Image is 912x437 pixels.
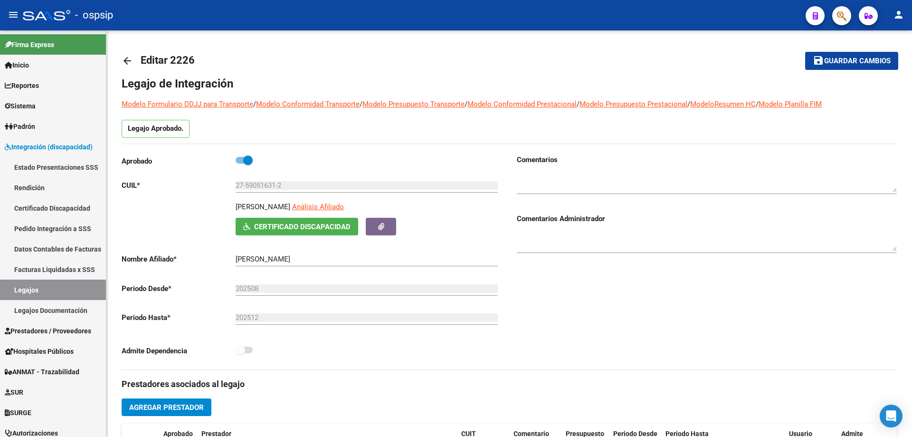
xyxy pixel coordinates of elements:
[517,155,897,165] h3: Comentarios
[122,180,236,191] p: CUIL
[5,142,93,152] span: Integración (discapacidad)
[256,100,360,108] a: Modelo Conformidad Transporte
[5,60,29,70] span: Inicio
[122,156,236,166] p: Aprobado
[467,100,577,108] a: Modelo Conformidad Prestacional
[813,55,824,66] mat-icon: save
[5,121,35,132] span: Padrón
[122,76,897,91] h1: Legajo de Integración
[893,9,904,20] mat-icon: person
[254,223,351,231] span: Certificado Discapacidad
[122,55,133,67] mat-icon: arrow_back
[5,39,54,50] span: Firma Express
[129,403,204,412] span: Agregar Prestador
[5,346,74,357] span: Hospitales Públicos
[362,100,465,108] a: Modelo Presupuesto Transporte
[8,9,19,20] mat-icon: menu
[292,203,344,211] span: Análisis Afiliado
[75,5,113,26] span: - ospsip
[690,100,756,108] a: ModeloResumen HC
[122,283,236,294] p: Periodo Desde
[122,120,190,138] p: Legajo Aprobado.
[5,387,23,398] span: SUR
[759,100,822,108] a: Modelo Planilla FIM
[236,202,290,212] p: [PERSON_NAME]
[122,378,897,391] h3: Prestadores asociados al legajo
[122,346,236,356] p: Admite Dependencia
[236,218,358,235] button: Certificado Discapacidad
[5,80,39,91] span: Reportes
[5,101,36,111] span: Sistema
[5,408,31,418] span: SURGE
[122,398,211,416] button: Agregar Prestador
[824,57,891,66] span: Guardar cambios
[5,367,79,377] span: ANMAT - Trazabilidad
[122,100,253,108] a: Modelo Formulario DDJJ para Transporte
[579,100,687,108] a: Modelo Presupuesto Prestacional
[880,405,902,427] div: Open Intercom Messenger
[517,214,897,224] h3: Comentarios Administrador
[122,312,236,323] p: Periodo Hasta
[5,326,91,336] span: Prestadores / Proveedores
[141,54,195,66] span: Editar 2226
[122,254,236,264] p: Nombre Afiliado
[805,52,898,69] button: Guardar cambios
